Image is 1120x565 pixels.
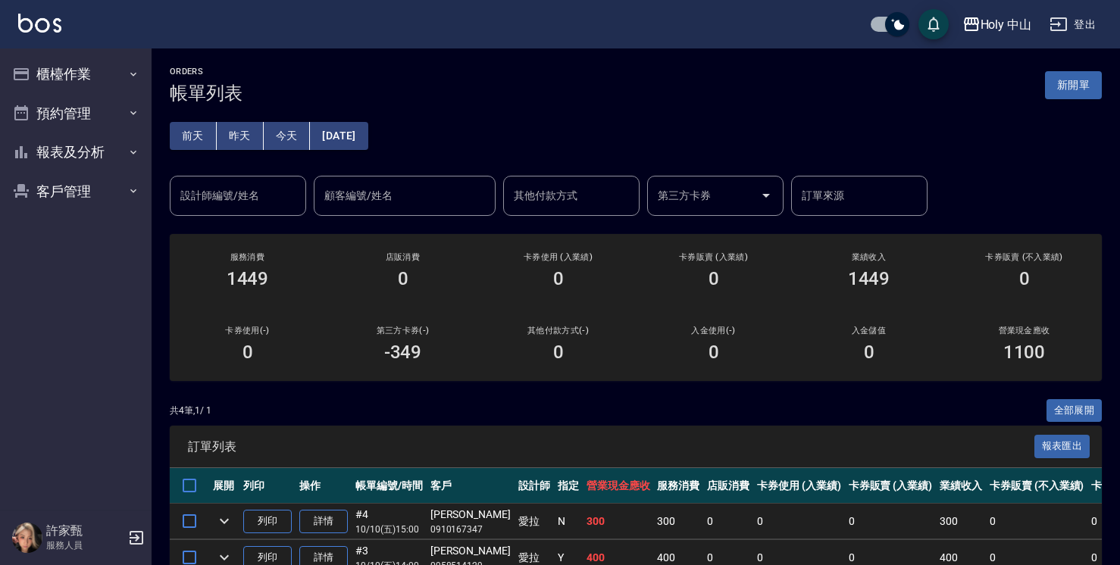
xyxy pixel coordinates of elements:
h3: 0 [242,342,253,363]
td: 0 [986,504,1087,539]
h2: 卡券使用(-) [188,326,307,336]
th: 操作 [296,468,352,504]
h2: 業績收入 [809,252,928,262]
div: [PERSON_NAME] [430,543,511,559]
th: 指定 [554,468,583,504]
button: Open [754,183,778,208]
button: 客戶管理 [6,172,145,211]
h3: 1449 [227,268,269,289]
h3: 服務消費 [188,252,307,262]
h3: 1449 [848,268,890,289]
h3: -349 [384,342,422,363]
h3: 0 [398,268,408,289]
button: 全部展開 [1046,399,1103,423]
th: 卡券販賣 (入業績) [845,468,937,504]
p: 服務人員 [46,538,124,552]
h3: 0 [553,342,564,363]
button: 今天 [264,122,311,150]
button: 預約管理 [6,94,145,133]
h2: 第三方卡券(-) [343,326,462,336]
button: 前天 [170,122,217,150]
div: [PERSON_NAME] [430,507,511,523]
td: 0 [703,504,753,539]
h3: 0 [1019,268,1030,289]
h3: 0 [709,268,719,289]
h2: 卡券販賣 (不入業績) [965,252,1084,262]
th: 設計師 [515,468,554,504]
p: 10/10 (五) 15:00 [355,523,423,536]
p: 共 4 筆, 1 / 1 [170,404,211,417]
button: save [918,9,949,39]
th: 列印 [239,468,296,504]
button: 昨天 [217,122,264,150]
span: 訂單列表 [188,439,1034,454]
th: 客戶 [427,468,515,504]
h3: 0 [864,342,874,363]
img: Logo [18,14,61,33]
a: 報表匯出 [1034,439,1090,453]
h2: 卡券販賣 (入業績) [654,252,773,262]
th: 服務消費 [653,468,703,504]
div: Holy 中山 [981,15,1032,34]
h3: 0 [709,342,719,363]
th: 店販消費 [703,468,753,504]
h2: 入金儲值 [809,326,928,336]
button: [DATE] [310,122,368,150]
th: 營業現金應收 [583,468,654,504]
th: 帳單編號/時間 [352,468,427,504]
td: N [554,504,583,539]
h2: 卡券使用 (入業績) [499,252,618,262]
button: 列印 [243,510,292,533]
td: 300 [936,504,986,539]
h2: 營業現金應收 [965,326,1084,336]
h2: 店販消費 [343,252,462,262]
a: 新開單 [1045,77,1102,92]
th: 業績收入 [936,468,986,504]
button: 櫃檯作業 [6,55,145,94]
th: 展開 [209,468,239,504]
h5: 許家甄 [46,523,124,538]
td: 愛拉 [515,504,554,539]
th: 卡券販賣 (不入業績) [986,468,1087,504]
td: 300 [583,504,654,539]
td: 0 [845,504,937,539]
h2: ORDERS [170,67,242,76]
h2: 入金使用(-) [654,326,773,336]
h3: 1100 [1003,342,1046,363]
h3: 0 [553,268,564,289]
td: #4 [352,504,427,539]
p: 0910167347 [430,523,511,536]
button: 登出 [1043,11,1102,39]
img: Person [12,523,42,553]
td: 300 [653,504,703,539]
td: 0 [753,504,845,539]
h2: 其他付款方式(-) [499,326,618,336]
a: 詳情 [299,510,348,533]
button: 新開單 [1045,71,1102,99]
th: 卡券使用 (入業績) [753,468,845,504]
button: Holy 中山 [956,9,1038,40]
button: expand row [213,510,236,532]
h3: 帳單列表 [170,83,242,104]
button: 報表及分析 [6,133,145,172]
button: 報表匯出 [1034,435,1090,458]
